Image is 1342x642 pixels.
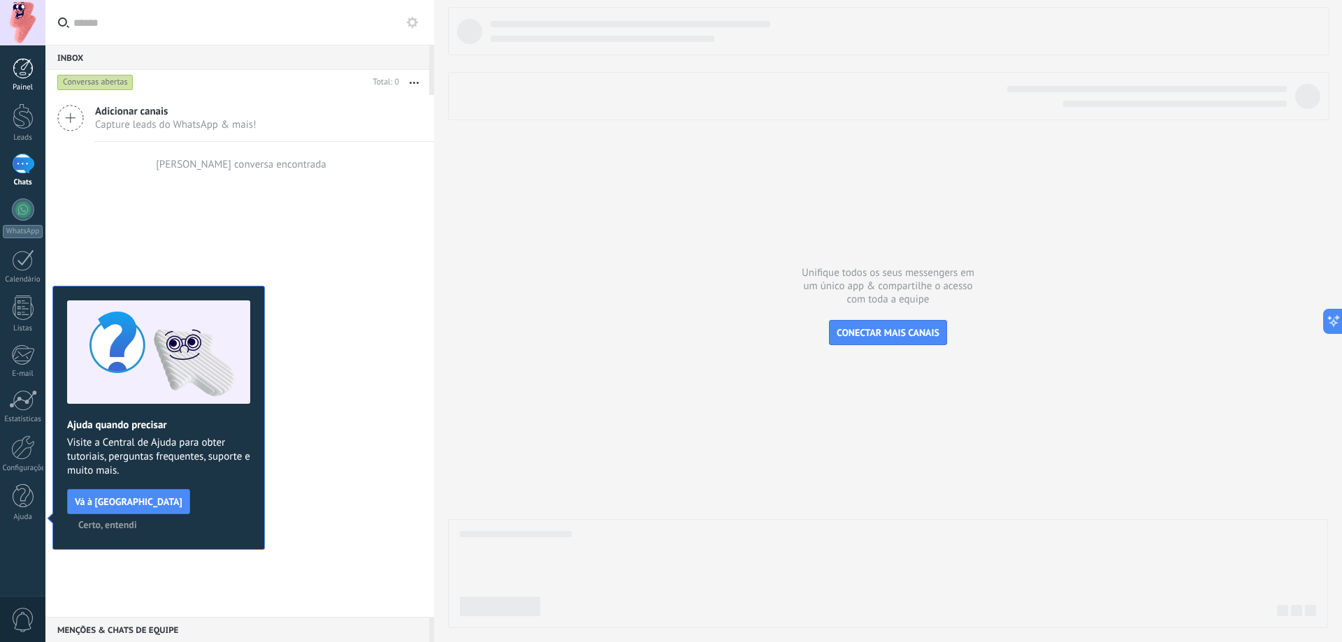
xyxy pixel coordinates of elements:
div: E-mail [3,370,43,379]
div: Estatísticas [3,415,43,424]
span: CONECTAR MAIS CANAIS [837,326,939,339]
div: Ajuda [3,513,43,522]
div: Leads [3,133,43,143]
div: Conversas abertas [57,74,134,91]
span: Visite a Central de Ajuda para obter tutoriais, perguntas frequentes, suporte e muito mais. [67,436,250,478]
div: Calendário [3,275,43,284]
div: WhatsApp [3,225,43,238]
button: Mais [399,70,429,95]
button: CONECTAR MAIS CANAIS [829,320,947,345]
div: [PERSON_NAME] conversa encontrada [156,158,326,171]
h2: Ajuda quando precisar [67,418,250,432]
span: Adicionar canais [95,105,257,118]
div: Configurações [3,464,43,473]
div: Chats [3,178,43,187]
div: Inbox [45,45,429,70]
span: Capture leads do WhatsApp & mais! [95,118,257,131]
div: Listas [3,324,43,333]
span: Vá à [GEOGRAPHIC_DATA] [75,497,182,506]
div: Total: 0 [368,75,399,89]
div: Painel [3,83,43,92]
button: Vá à [GEOGRAPHIC_DATA] [67,489,190,514]
div: Menções & Chats de equipe [45,617,429,642]
span: Certo, entendi [78,520,137,530]
button: Certo, entendi [72,514,143,535]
